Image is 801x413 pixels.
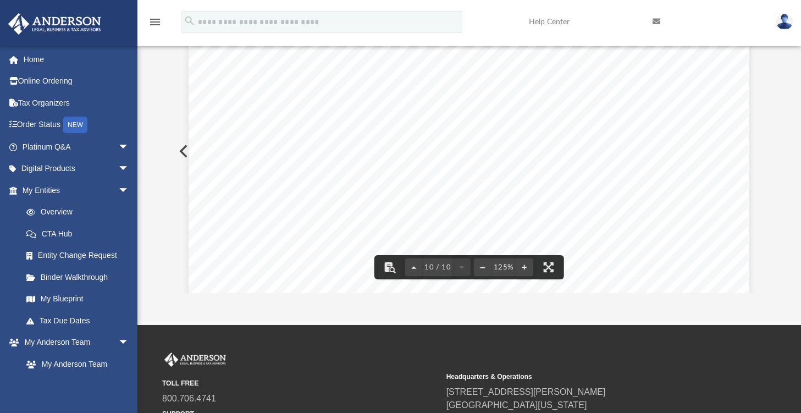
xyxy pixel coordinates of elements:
[118,136,140,158] span: arrow_drop_down
[15,245,146,267] a: Entity Change Request
[15,310,146,332] a: Tax Due Dates
[15,266,146,288] a: Binder Walkthrough
[5,13,104,35] img: Anderson Advisors Platinum Portal
[170,9,767,293] div: File preview
[148,15,162,29] i: menu
[474,255,491,279] button: Zoom out
[162,378,439,388] small: TOLL FREE
[8,332,140,354] a: My Anderson Teamarrow_drop_down
[491,264,516,271] div: Current zoom level
[8,136,146,158] a: Platinum Q&Aarrow_drop_down
[118,332,140,354] span: arrow_drop_down
[15,375,140,397] a: Anderson System
[8,70,146,92] a: Online Ordering
[15,353,135,375] a: My Anderson Team
[162,353,228,367] img: Anderson Advisors Platinum Portal
[446,400,587,410] a: [GEOGRAPHIC_DATA][US_STATE]
[8,158,146,180] a: Digital Productsarrow_drop_down
[63,117,87,133] div: NEW
[378,255,402,279] button: Toggle findbar
[537,255,561,279] button: Enter fullscreen
[8,92,146,114] a: Tax Organizers
[184,15,196,27] i: search
[405,255,423,279] button: Previous page
[346,213,631,229] span: [US_STATE] STATE BUSINESS LICENSE
[15,223,146,245] a: CTA Hub
[118,158,140,180] span: arrow_drop_down
[423,264,453,271] span: 10 / 10
[8,114,146,136] a: Order StatusNEW
[15,201,146,223] a: Overview
[170,136,195,167] button: Previous File
[776,14,793,30] img: User Pic
[409,237,548,248] span: Centennial One Capital, LLC
[8,179,146,201] a: My Entitiesarrow_drop_down
[162,394,216,403] a: 800.706.4741
[446,372,723,382] small: Headquarters & Operations
[8,48,146,70] a: Home
[148,21,162,29] a: menu
[170,9,767,293] div: Document Viewer
[118,179,140,202] span: arrow_drop_down
[15,288,140,310] a: My Blueprint
[423,255,453,279] button: 10 / 10
[446,387,606,397] a: [STREET_ADDRESS][PERSON_NAME]
[516,255,533,279] button: Zoom in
